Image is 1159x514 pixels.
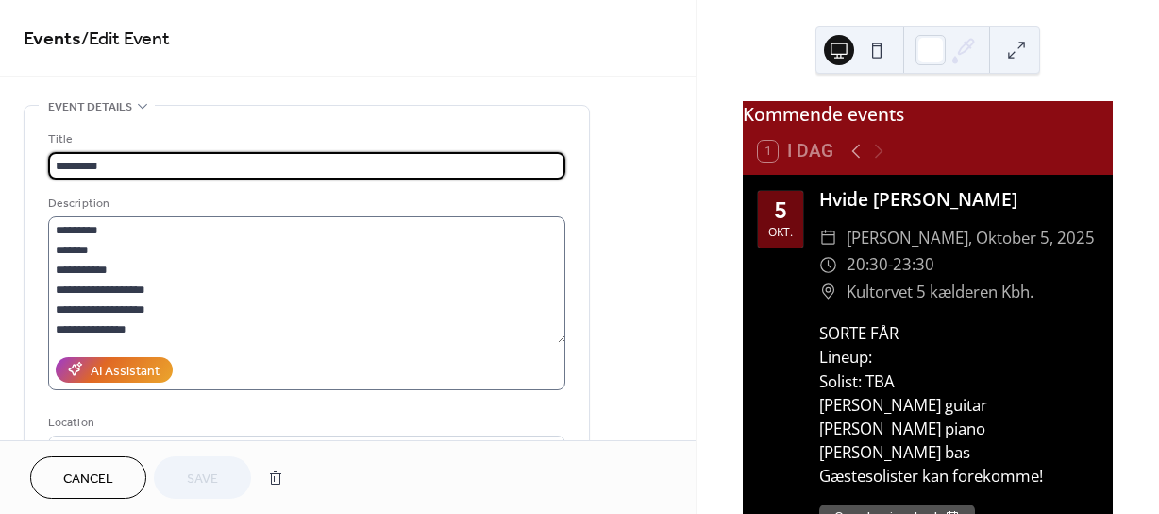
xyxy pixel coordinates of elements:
[24,21,81,58] a: Events
[819,186,1098,214] div: Hvide [PERSON_NAME]
[30,456,146,499] button: Cancel
[888,251,893,279] span: -
[768,227,793,238] div: okt.
[48,194,562,214] div: Description
[56,357,173,383] button: AI Assistant
[743,101,1113,128] div: Kommende events
[819,279,837,306] div: ​
[847,279,1033,306] a: Kultorvet 5 kælderen Kbh.
[63,470,113,489] span: Cancel
[819,321,1098,488] div: SORTE FÅR Lineup: Solist: TBA [PERSON_NAME] guitar [PERSON_NAME] piano [PERSON_NAME] bas Gæstesol...
[847,251,888,279] span: 20:30
[819,225,837,252] div: ​
[819,251,837,279] div: ​
[48,413,562,433] div: Location
[48,129,562,149] div: Title
[48,97,132,117] span: Event details
[774,199,787,222] div: 5
[91,361,160,381] div: AI Assistant
[81,21,170,58] span: / Edit Event
[847,225,1095,252] span: [PERSON_NAME], oktober 5, 2025
[893,251,934,279] span: 23:30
